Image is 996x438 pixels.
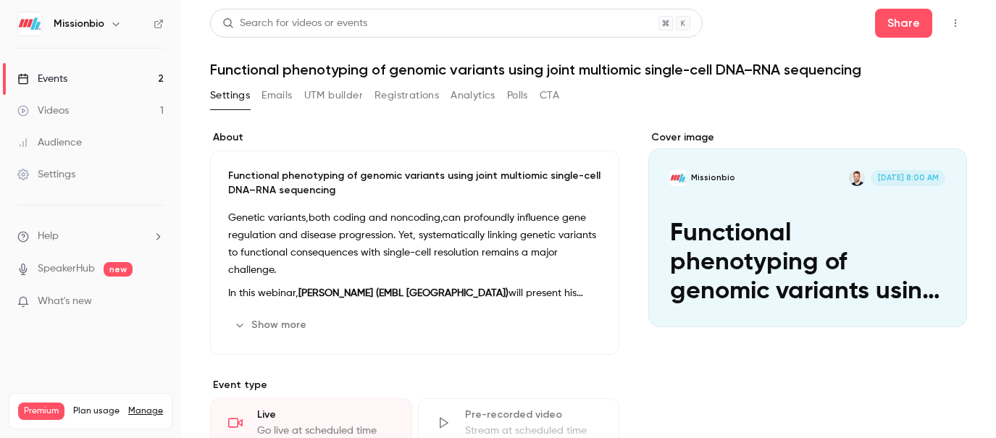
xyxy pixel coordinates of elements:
div: Videos [17,104,69,118]
div: Settings [17,167,75,182]
button: Settings [210,84,250,107]
label: Cover image [648,130,967,145]
span: Plan usage [73,405,120,417]
span: new [104,262,133,277]
div: Live [257,408,394,422]
button: Analytics [451,84,495,107]
span: What's new [38,294,92,309]
button: UTM builder [304,84,363,107]
div: Go live at scheduled time [257,424,394,438]
p: Event type [210,378,619,392]
h1: Functional phenotyping of genomic variants using joint multiomic single-cell DNA–RNA sequencing [210,61,967,78]
a: SpeakerHub [38,261,95,277]
h6: Missionbio [54,17,104,31]
p: Functional phenotyping of genomic variants using joint multiomic single-cell DNA–RNA sequencing [228,169,601,198]
img: Missionbio [18,12,41,35]
div: Audience [17,135,82,150]
div: Events [17,72,67,86]
section: Cover image [648,130,967,327]
button: Registrations [374,84,439,107]
p: In this webinar, will present his pioneering work on , a breakthrough method developed to simulta... [228,285,601,302]
div: Search for videos or events [222,16,367,31]
div: Stream at scheduled time [465,424,602,438]
span: Help [38,229,59,244]
p: Genetic variants,both coding and noncoding,can profoundly influence gene regulation and disease p... [228,209,601,279]
div: Pre-recorded video [465,408,602,422]
button: Polls [507,84,528,107]
button: Share [875,9,932,38]
li: help-dropdown-opener [17,229,164,244]
button: Show more [228,313,315,337]
button: Emails [261,84,292,107]
span: Premium [18,403,64,420]
button: CTA [540,84,559,107]
label: About [210,130,619,145]
a: Manage [128,405,163,417]
strong: [PERSON_NAME] (EMBL [GEOGRAPHIC_DATA]) [298,288,509,298]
